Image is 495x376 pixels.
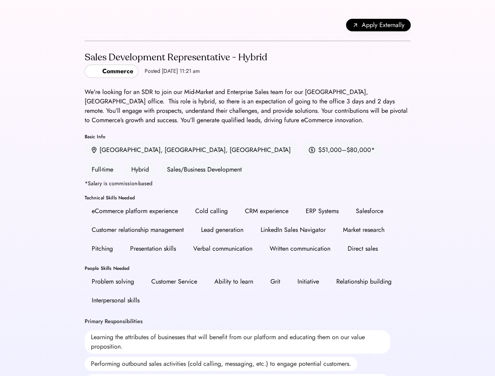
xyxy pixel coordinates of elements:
div: Initiative [297,277,319,286]
div: Customer relationship management [92,225,184,235]
div: Sales Development Representative - Hybrid [85,51,267,64]
div: Grit [270,277,280,286]
div: Cold calling [195,206,228,216]
span: Apply Externally [362,20,404,30]
div: Technical Skills Needed [85,195,411,200]
div: LinkedIn Sales Navigator [261,225,326,235]
img: money.svg [309,146,315,154]
img: location.svg [92,147,96,154]
div: Commerce [102,67,133,76]
div: Ability to learn [214,277,253,286]
div: Interpersonal skills [92,296,140,305]
div: Full-time [85,162,120,177]
div: $51,000–$80,000 [318,145,371,155]
button: Apply Externally [346,19,411,31]
div: Performing outbound sales activities (cold calling, messaging, etc.) to engage potential customers. [85,357,357,371]
div: Learning the attributes of businesses that will benefit from our platform and educating them on o... [85,330,390,354]
div: Verbal communication [193,244,252,253]
div: Relationship building [336,277,392,286]
img: yH5BAEAAAAALAAAAAABAAEAAAIBRAA7 [90,67,99,76]
div: Customer Service [151,277,197,286]
div: People Skills Needed [85,266,411,271]
div: Problem solving [92,277,134,286]
div: Written communication [270,244,330,253]
div: [GEOGRAPHIC_DATA], [GEOGRAPHIC_DATA], [GEOGRAPHIC_DATA] [100,145,291,155]
div: *Salary is commission-based [85,181,152,186]
div: Sales/Business Development [160,162,249,177]
div: ERP Systems [306,206,339,216]
div: CRM experience [245,206,288,216]
div: Basic Info [85,134,411,139]
div: eCommerce platform experience [92,206,178,216]
div: Market research [343,225,384,235]
div: We're looking for an SDR to join our Mid-Market and Enterprise Sales team for our [GEOGRAPHIC_DAT... [85,87,411,125]
div: Pitching [92,244,113,253]
div: Direct sales [348,244,378,253]
div: Presentation skills [130,244,176,253]
div: Lead generation [201,225,243,235]
div: Salesforce [356,206,383,216]
div: Posted [DATE] 11:21 am [145,67,200,75]
div: Hybrid [124,162,156,177]
div: Primary Responsibilities [85,318,143,325]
